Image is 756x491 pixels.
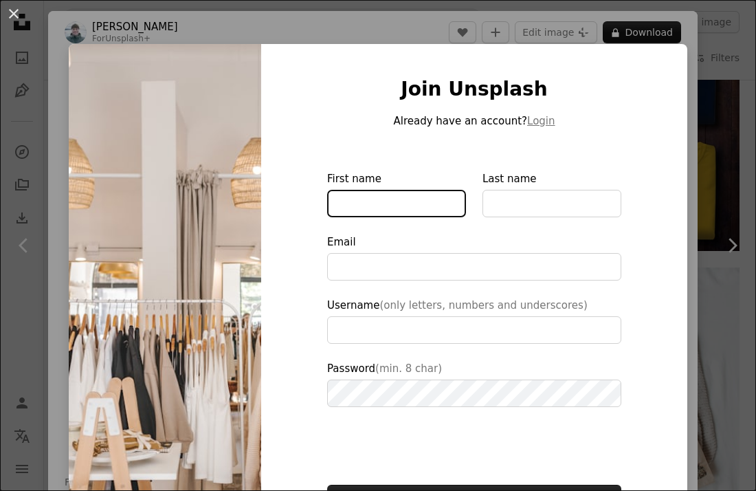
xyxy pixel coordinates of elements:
[327,316,621,344] input: Username(only letters, numbers and underscores)
[375,362,442,375] span: (min. 8 char)
[327,360,621,407] label: Password
[327,297,621,344] label: Username
[327,113,621,129] p: Already have an account?
[379,299,587,312] span: (only letters, numbers and underscores)
[327,171,466,217] label: First name
[327,190,466,217] input: First name
[327,77,621,102] h1: Join Unsplash
[327,380,621,407] input: Password(min. 8 char)
[527,113,555,129] button: Login
[327,253,621,281] input: Email
[482,171,621,217] label: Last name
[482,190,621,217] input: Last name
[327,234,621,281] label: Email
